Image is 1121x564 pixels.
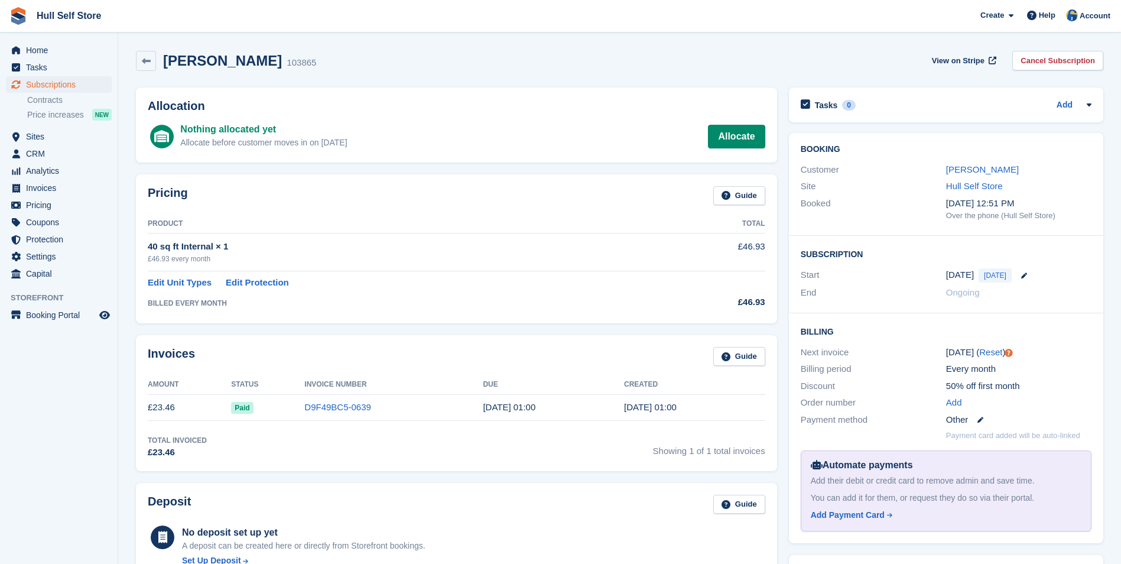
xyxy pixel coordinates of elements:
[932,55,984,67] span: View on Stripe
[6,128,112,145] a: menu
[26,76,97,93] span: Subscriptions
[811,475,1081,487] div: Add their debit or credit card to remove admin and save time.
[287,56,316,70] div: 103865
[148,394,231,421] td: £23.46
[26,42,97,59] span: Home
[6,76,112,93] a: menu
[1039,9,1055,21] span: Help
[148,276,212,290] a: Edit Unit Types
[713,186,765,206] a: Guide
[148,215,665,234] th: Product
[32,6,106,25] a: Hull Self Store
[1003,348,1014,358] div: Tooltip anchor
[148,435,207,446] div: Total Invoiced
[226,276,289,290] a: Edit Protection
[801,248,1091,260] h2: Subscription
[1066,9,1078,21] img: Hull Self Store
[801,380,946,393] div: Discount
[182,540,425,552] p: A deposit can be created here or directly from Storefront bookings.
[811,458,1081,472] div: Automate payments
[801,268,946,283] div: Start
[26,59,97,76] span: Tasks
[946,380,1091,393] div: 50% off first month
[979,268,1012,283] span: [DATE]
[946,287,980,297] span: Ongoing
[927,51,999,70] a: View on Stripe
[811,509,1077,521] a: Add Payment Card
[26,145,97,162] span: CRM
[713,347,765,367] a: Guide
[1012,51,1103,70] a: Cancel Subscription
[801,325,1091,337] h2: Billing
[148,446,207,459] div: £23.46
[6,197,112,213] a: menu
[26,248,97,265] span: Settings
[148,254,665,264] div: £46.93 every month
[6,231,112,248] a: menu
[811,509,885,521] div: Add Payment Card
[946,413,1091,427] div: Other
[483,402,535,412] time: 2025-08-29 00:00:00 UTC
[6,307,112,323] a: menu
[946,362,1091,376] div: Every month
[231,402,253,414] span: Paid
[801,180,946,193] div: Site
[713,495,765,514] a: Guide
[801,396,946,410] div: Order number
[6,180,112,196] a: menu
[624,402,677,412] time: 2025-08-28 00:00:06 UTC
[26,128,97,145] span: Sites
[6,214,112,231] a: menu
[26,307,97,323] span: Booking Portal
[163,53,282,69] h2: [PERSON_NAME]
[6,248,112,265] a: menu
[26,180,97,196] span: Invoices
[842,100,856,111] div: 0
[26,197,97,213] span: Pricing
[946,396,962,410] a: Add
[946,430,1080,442] p: Payment card added will be auto-linked
[180,122,347,137] div: Nothing allocated yet
[946,197,1091,210] div: [DATE] 12:51 PM
[6,59,112,76] a: menu
[946,210,1091,222] div: Over the phone (Hull Self Store)
[946,164,1019,174] a: [PERSON_NAME]
[26,231,97,248] span: Protection
[92,109,112,121] div: NEW
[801,197,946,222] div: Booked
[26,214,97,231] span: Coupons
[148,495,191,514] h2: Deposit
[182,526,425,540] div: No deposit set up yet
[6,163,112,179] a: menu
[946,181,1003,191] a: Hull Self Store
[946,268,974,282] time: 2025-08-28 00:00:00 UTC
[653,435,765,459] span: Showing 1 of 1 total invoices
[26,163,97,179] span: Analytics
[27,95,112,106] a: Contracts
[946,346,1091,359] div: [DATE] ( )
[11,292,118,304] span: Storefront
[148,375,231,394] th: Amount
[801,346,946,359] div: Next invoice
[815,100,838,111] h2: Tasks
[6,145,112,162] a: menu
[980,9,1004,21] span: Create
[801,413,946,427] div: Payment method
[1057,99,1073,112] a: Add
[148,347,195,367] h2: Invoices
[26,265,97,282] span: Capital
[148,186,188,206] h2: Pricing
[304,375,483,394] th: Invoice Number
[811,492,1081,504] div: You can add it for them, or request they do so via their portal.
[665,234,765,271] td: £46.93
[304,402,371,412] a: D9F49BC5-0639
[6,42,112,59] a: menu
[801,163,946,177] div: Customer
[801,145,1091,154] h2: Booking
[9,7,27,25] img: stora-icon-8386f47178a22dfd0bd8f6a31ec36ba5ce8667c1dd55bd0f319d3a0aa187defe.svg
[231,375,304,394] th: Status
[979,347,1002,357] a: Reset
[1080,10,1110,22] span: Account
[27,109,84,121] span: Price increases
[180,137,347,149] div: Allocate before customer moves in on [DATE]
